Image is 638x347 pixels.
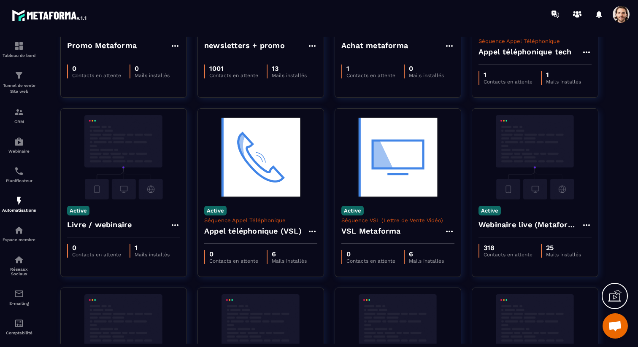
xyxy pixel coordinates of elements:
[346,258,395,264] p: Contacts en attente
[346,65,395,73] p: 1
[72,73,121,78] p: Contacts en attente
[14,289,24,299] img: email
[2,208,36,213] p: Automatisations
[484,244,533,252] p: 318
[209,250,258,258] p: 0
[409,65,444,73] p: 0
[2,149,36,153] p: Webinaire
[135,244,170,252] p: 1
[546,79,581,85] p: Mails installés
[2,35,36,64] a: formationformationTableau de bord
[2,178,36,183] p: Planificateur
[478,38,592,44] p: Séquence Appel Téléphonique
[204,225,302,237] h4: Appel téléphonique (VSL)
[209,258,258,264] p: Contacts en attente
[67,40,137,51] h4: Promo Metaforma
[2,83,36,94] p: Tunnel de vente Site web
[14,196,24,206] img: automations
[409,250,444,258] p: 6
[546,252,581,258] p: Mails installés
[603,313,628,339] a: Ouvrir le chat
[2,267,36,276] p: Réseaux Sociaux
[478,46,572,58] h4: Appel téléphonique tech
[135,73,170,78] p: Mails installés
[341,206,364,215] p: Active
[2,331,36,335] p: Comptabilité
[409,73,444,78] p: Mails installés
[272,250,307,258] p: 6
[346,73,395,78] p: Contacts en attente
[2,301,36,306] p: E-mailing
[478,115,592,199] img: automation-background
[484,252,533,258] p: Contacts en attente
[2,189,36,219] a: automationsautomationsAutomatisations
[341,217,454,223] p: Séquence VSL (Lettre de Vente Vidéo)
[409,258,444,264] p: Mails installés
[72,252,121,258] p: Contacts en attente
[14,318,24,328] img: accountant
[2,282,36,312] a: emailemailE-mailing
[272,258,307,264] p: Mails installés
[546,244,581,252] p: 25
[204,206,227,215] p: Active
[67,206,89,215] p: Active
[2,312,36,342] a: accountantaccountantComptabilité
[484,79,533,85] p: Contacts en attente
[2,64,36,101] a: formationformationTunnel de vente Site web
[14,225,24,235] img: automations
[341,40,408,51] h4: Achat metaforma
[2,160,36,189] a: schedulerschedulerPlanificateur
[546,71,581,79] p: 1
[204,115,317,199] img: automation-background
[12,8,88,23] img: logo
[209,65,258,73] p: 1001
[72,244,121,252] p: 0
[2,219,36,248] a: automationsautomationsEspace membre
[2,237,36,242] p: Espace membre
[14,107,24,117] img: formation
[72,65,121,73] p: 0
[341,225,401,237] h4: VSL Metaforma
[272,65,307,73] p: 13
[135,252,170,258] p: Mails installés
[2,101,36,130] a: formationformationCRM
[14,41,24,51] img: formation
[135,65,170,73] p: 0
[341,115,454,199] img: automation-background
[484,71,533,79] p: 1
[14,166,24,176] img: scheduler
[272,73,307,78] p: Mails installés
[346,250,395,258] p: 0
[14,70,24,81] img: formation
[14,255,24,265] img: social-network
[67,115,180,199] img: automation-background
[204,217,317,223] p: Séquence Appel Téléphonique
[209,73,258,78] p: Contacts en attente
[478,206,501,215] p: Active
[2,53,36,58] p: Tableau de bord
[2,119,36,124] p: CRM
[2,248,36,282] a: social-networksocial-networkRéseaux Sociaux
[2,130,36,160] a: automationsautomationsWebinaire
[478,219,581,231] h4: Webinaire live (Metaforma)
[14,137,24,147] img: automations
[67,219,132,231] h4: Livre / webinaire
[204,40,285,51] h4: newsletters + promo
